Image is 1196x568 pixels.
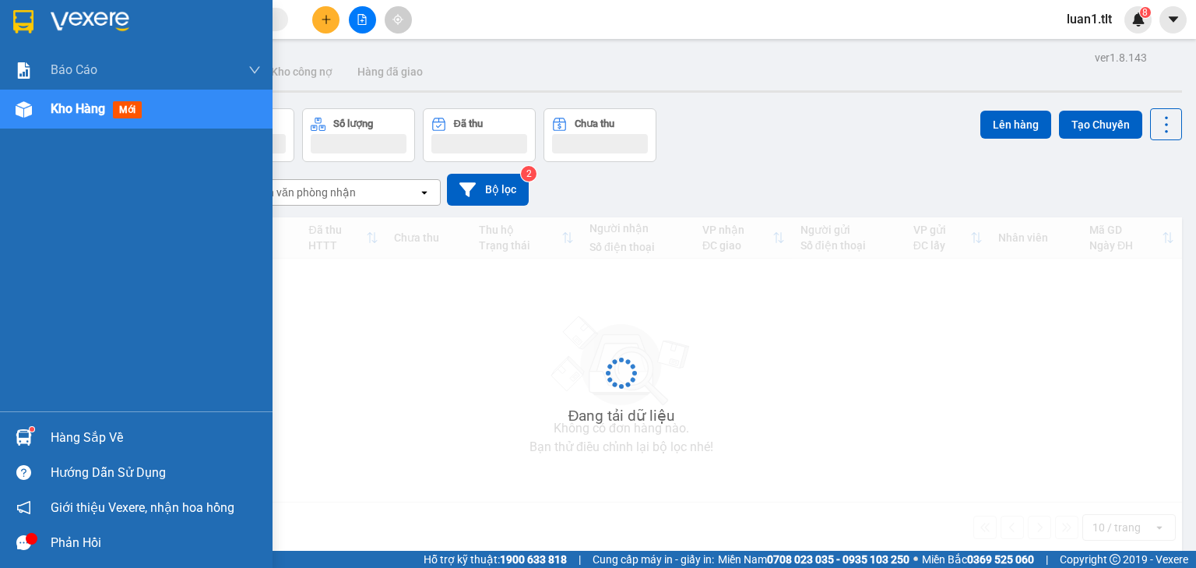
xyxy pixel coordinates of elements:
button: Kho công nợ [259,53,345,90]
div: Đang tải dữ liệu [568,404,675,428]
div: Hàng sắp về [51,426,261,450]
span: caret-down [1166,12,1180,26]
div: Số lượng [333,118,373,129]
button: Bộ lọc [447,174,529,206]
span: message [16,535,31,550]
strong: 1900 633 818 [500,553,567,566]
span: notification [16,500,31,515]
div: Chưa thu [575,118,614,129]
div: ver 1.8.143 [1095,49,1147,66]
button: caret-down [1159,6,1187,34]
img: warehouse-icon [16,101,32,118]
span: mới [113,101,142,118]
sup: 1 [30,427,34,432]
button: Chưa thu [543,108,656,162]
span: Báo cáo [51,60,97,79]
img: icon-new-feature [1131,12,1145,26]
span: Hỗ trợ kỹ thuật: [424,551,567,568]
strong: 0708 023 035 - 0935 103 250 [767,553,909,566]
div: Chọn văn phòng nhận [248,185,356,200]
button: aim [385,6,412,34]
span: 8 [1142,7,1148,18]
img: logo-vxr [13,10,33,34]
button: plus [312,6,339,34]
button: Lên hàng [980,111,1051,139]
sup: 8 [1140,7,1151,18]
button: Tạo Chuyến [1059,111,1142,139]
sup: 2 [521,166,536,182]
span: Miền Bắc [922,551,1034,568]
button: Số lượng [302,108,415,162]
strong: 0369 525 060 [967,553,1034,566]
div: Đã thu [454,118,483,129]
img: warehouse-icon [16,429,32,446]
span: aim [392,14,403,25]
span: Cung cấp máy in - giấy in: [593,551,714,568]
span: Giới thiệu Vexere, nhận hoa hồng [51,498,234,517]
span: ⚪️ [913,556,918,563]
div: Phản hồi [51,531,261,555]
button: Hàng đã giao [345,53,435,90]
button: Đã thu [423,108,536,162]
span: question-circle [16,465,31,480]
span: Miền Nam [718,551,909,568]
span: | [1046,551,1048,568]
span: luan1.tlt [1054,9,1124,29]
span: file-add [357,14,368,25]
span: down [248,64,261,76]
div: Hướng dẫn sử dụng [51,461,261,485]
img: solution-icon [16,62,32,79]
span: | [579,551,581,568]
span: plus [321,14,332,25]
svg: open [418,186,431,199]
button: file-add [349,6,376,34]
span: Kho hàng [51,101,105,116]
span: copyright [1110,554,1120,565]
